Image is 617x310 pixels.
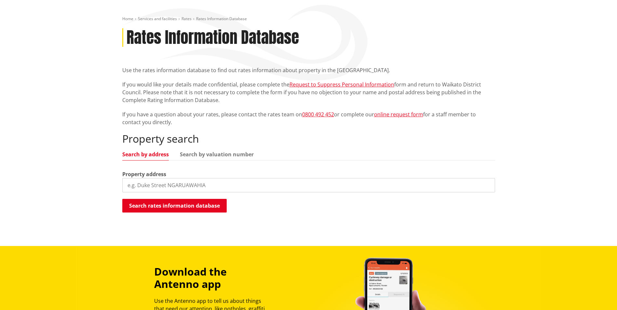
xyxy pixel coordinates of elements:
[181,16,192,21] a: Rates
[122,66,495,74] p: Use the rates information database to find out rates information about property in the [GEOGRAPHI...
[180,152,254,157] a: Search by valuation number
[138,16,177,21] a: Services and facilities
[122,133,495,145] h2: Property search
[302,111,334,118] a: 0800 492 452
[122,170,166,178] label: Property address
[122,16,495,22] nav: breadcrumb
[374,111,423,118] a: online request form
[196,16,247,21] span: Rates Information Database
[154,265,272,291] h3: Download the Antenno app
[289,81,394,88] a: Request to Suppress Personal Information
[122,178,495,192] input: e.g. Duke Street NGARUAWAHIA
[122,16,133,21] a: Home
[122,152,169,157] a: Search by address
[127,28,299,47] h1: Rates Information Database
[122,110,495,126] p: If you have a question about your rates, please contact the rates team on or complete our for a s...
[122,199,227,213] button: Search rates information database
[122,81,495,104] p: If you would like your details made confidential, please complete the form and return to Waikato ...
